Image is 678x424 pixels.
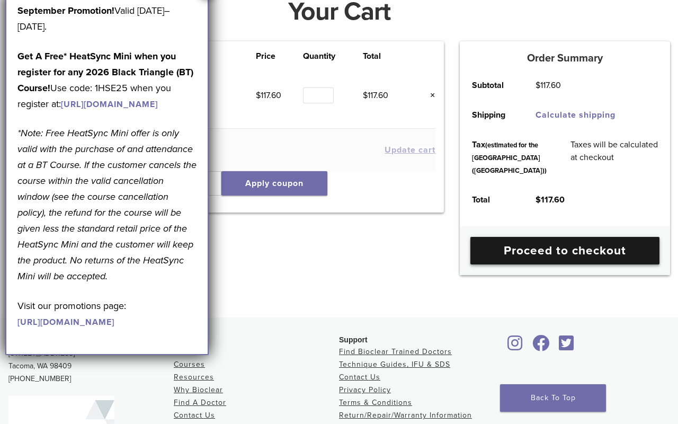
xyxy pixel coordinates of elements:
a: Technique Guides, IFU & SDS [339,360,450,369]
small: (estimated for the [GEOGRAPHIC_DATA] ([GEOGRAPHIC_DATA])) [472,141,547,175]
bdi: 117.60 [536,195,565,205]
a: Why Bioclear [174,385,223,394]
a: [URL][DOMAIN_NAME] [17,317,114,328]
th: Subtotal [460,70,523,100]
a: Courses [174,360,205,369]
span: Support [339,335,368,344]
td: Taxes will be calculated at checkout [559,130,670,185]
a: Bioclear [529,341,553,352]
span: $ [256,90,261,101]
th: Tax [460,130,558,185]
a: Contact Us [174,411,215,420]
a: Resources [174,373,214,382]
th: Shipping [460,100,523,130]
a: Return/Repair/Warranty Information [339,411,472,420]
a: Bioclear [555,341,577,352]
span: $ [363,90,368,101]
a: Terms & Conditions [339,398,412,407]
a: Proceed to checkout [470,237,659,264]
p: Use code: 1HSE25 when you register at: [17,48,197,112]
bdi: 117.60 [363,90,388,101]
th: Price [256,50,303,63]
a: Privacy Policy [339,385,391,394]
a: Contact Us [339,373,380,382]
button: Apply coupon [221,171,327,196]
a: [URL][DOMAIN_NAME] [61,99,158,110]
a: Remove this item [422,89,435,102]
a: Bioclear [504,341,527,352]
em: *Note: Free HeatSync Mini offer is only valid with the purchase of and attendance at a BT Course.... [17,127,197,282]
a: Find Bioclear Trained Doctors [339,347,452,356]
strong: Get A Free* HeatSync Mini when you register for any 2026 Black Triangle (BT) Course! [17,50,193,94]
a: Back To Top [500,384,606,412]
bdi: 117.60 [536,80,561,91]
button: Update cart [385,146,435,154]
p: [STREET_ADDRESS] Tacoma, WA 98409 [PHONE_NUMBER] [8,334,174,385]
b: September Promotion! [17,5,114,16]
h5: Order Summary [460,52,670,65]
th: Quantity [303,50,363,63]
th: Total [460,185,523,215]
p: Visit our promotions page: [17,298,197,330]
th: Total [363,50,410,63]
span: $ [536,195,541,205]
p: Valid [DATE]–[DATE]. [17,3,197,34]
a: Calculate shipping [536,110,615,120]
span: $ [536,80,540,91]
bdi: 117.60 [256,90,281,101]
a: Find A Doctor [174,398,226,407]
